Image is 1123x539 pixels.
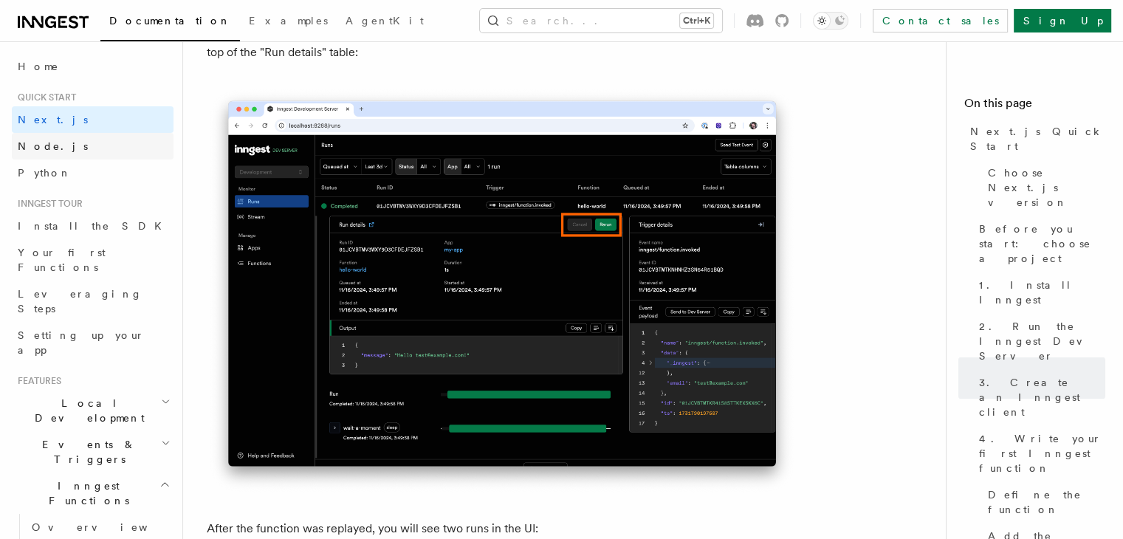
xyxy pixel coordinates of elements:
[109,15,231,27] span: Documentation
[680,13,713,28] kbd: Ctrl+K
[12,198,83,210] span: Inngest tour
[12,53,174,80] a: Home
[813,12,848,30] button: Toggle dark mode
[979,319,1105,363] span: 2. Run the Inngest Dev Server
[12,213,174,239] a: Install the SDK
[18,288,142,315] span: Leveraging Steps
[12,478,159,508] span: Inngest Functions
[973,313,1105,369] a: 2. Run the Inngest Dev Server
[988,165,1105,210] span: Choose Next.js version
[979,375,1105,419] span: 3. Create an Inngest client
[12,396,161,425] span: Local Development
[12,375,61,387] span: Features
[12,431,174,473] button: Events & Triggers
[12,281,174,322] a: Leveraging Steps
[480,9,722,32] button: Search...Ctrl+K
[18,114,88,126] span: Next.js
[12,322,174,363] a: Setting up your app
[12,133,174,159] a: Node.js
[32,521,184,533] span: Overview
[12,437,161,467] span: Events & Triggers
[1014,9,1111,32] a: Sign Up
[207,86,797,495] img: Run details expanded with rerun and cancel buttons highlighted
[973,216,1105,272] a: Before you start: choose a project
[100,4,240,41] a: Documentation
[988,487,1105,517] span: Define the function
[337,4,433,40] a: AgentKit
[18,329,145,356] span: Setting up your app
[982,481,1105,523] a: Define the function
[18,247,106,273] span: Your first Functions
[873,9,1008,32] a: Contact sales
[982,159,1105,216] a: Choose Next.js version
[12,92,76,103] span: Quick start
[240,4,337,40] a: Examples
[12,239,174,281] a: Your first Functions
[12,106,174,133] a: Next.js
[12,159,174,186] a: Python
[964,95,1105,118] h4: On this page
[12,390,174,431] button: Local Development
[207,21,797,63] p: To aid in debugging your functions, you can quickly "Rerun" or "Cancel" a function. Try clicking ...
[970,124,1105,154] span: Next.js Quick Start
[973,425,1105,481] a: 4. Write your first Inngest function
[18,59,59,74] span: Home
[973,369,1105,425] a: 3. Create an Inngest client
[207,518,797,539] p: After the function was replayed, you will see two runs in the UI:
[964,118,1105,159] a: Next.js Quick Start
[249,15,328,27] span: Examples
[979,222,1105,266] span: Before you start: choose a project
[18,140,88,152] span: Node.js
[12,473,174,514] button: Inngest Functions
[979,278,1105,307] span: 1. Install Inngest
[18,167,72,179] span: Python
[18,220,171,232] span: Install the SDK
[979,431,1105,476] span: 4. Write your first Inngest function
[973,272,1105,313] a: 1. Install Inngest
[346,15,424,27] span: AgentKit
